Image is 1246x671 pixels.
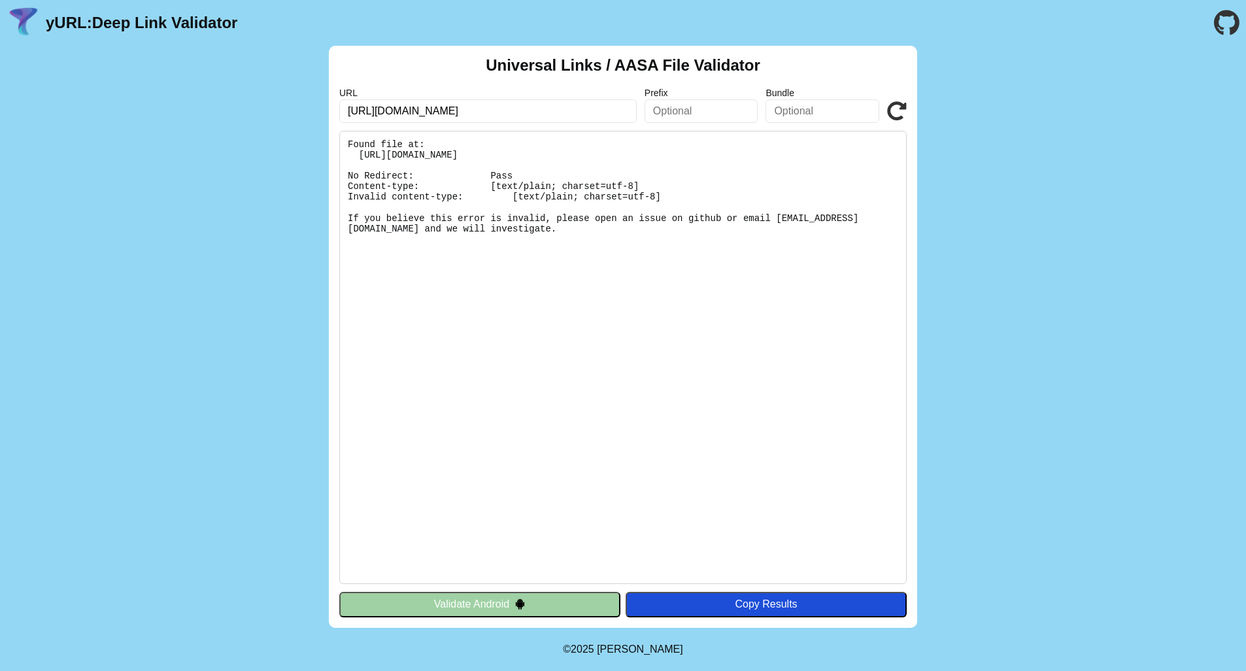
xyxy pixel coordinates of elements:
[339,88,637,98] label: URL
[339,99,637,123] input: Required
[645,88,758,98] label: Prefix
[645,99,758,123] input: Optional
[7,6,41,40] img: yURL Logo
[339,592,620,617] button: Validate Android
[46,14,237,32] a: yURL:Deep Link Validator
[766,99,879,123] input: Optional
[632,598,900,610] div: Copy Results
[597,644,683,655] a: Michael Ibragimchayev's Personal Site
[339,131,907,584] pre: Found file at: [URL][DOMAIN_NAME] No Redirect: Pass Content-type: [text/plain; charset=utf-8] Inv...
[486,56,760,75] h2: Universal Links / AASA File Validator
[563,628,682,671] footer: ©
[514,598,526,610] img: droidIcon.svg
[626,592,907,617] button: Copy Results
[766,88,879,98] label: Bundle
[571,644,594,655] span: 2025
